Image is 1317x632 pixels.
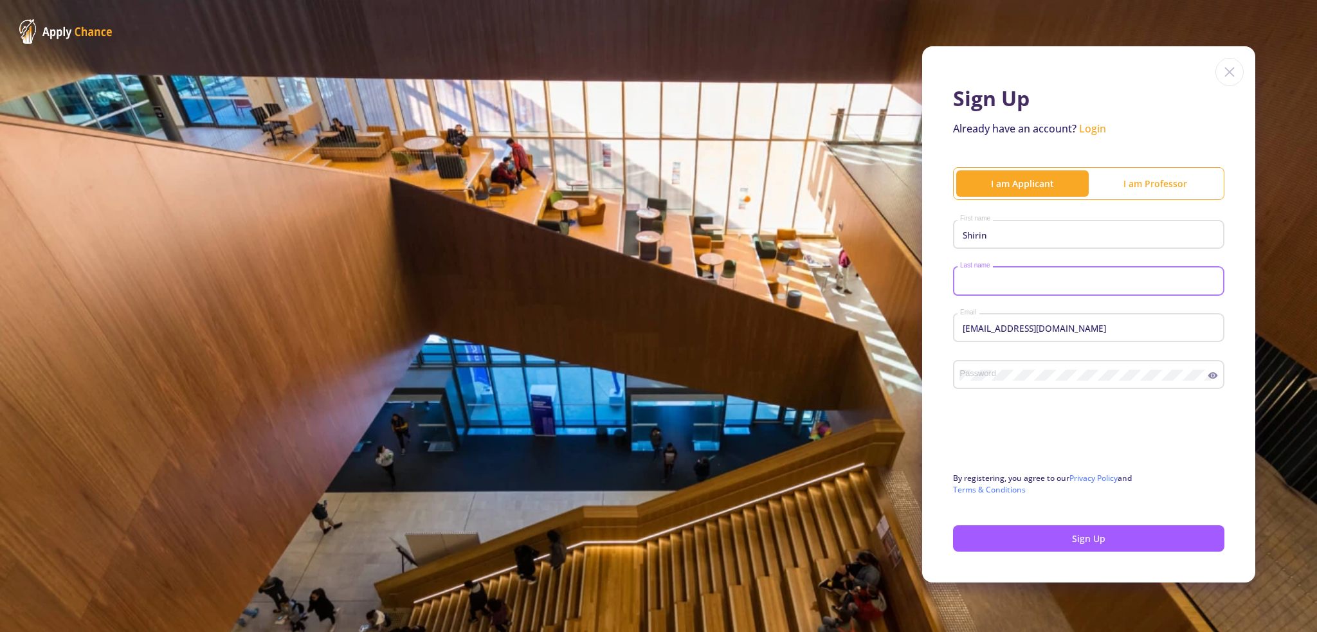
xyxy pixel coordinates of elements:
a: Privacy Policy [1069,473,1118,483]
img: close icon [1215,58,1244,86]
div: I am Applicant [956,177,1089,190]
div: I am Professor [1089,177,1221,190]
a: Terms & Conditions [953,484,1026,495]
h1: Sign Up [953,86,1224,111]
a: Login [1079,122,1106,136]
iframe: reCAPTCHA [953,412,1149,462]
p: Already have an account? [953,121,1224,136]
img: ApplyChance Logo [19,19,113,44]
p: By registering, you agree to our and [953,473,1224,496]
button: Sign Up [953,525,1224,552]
